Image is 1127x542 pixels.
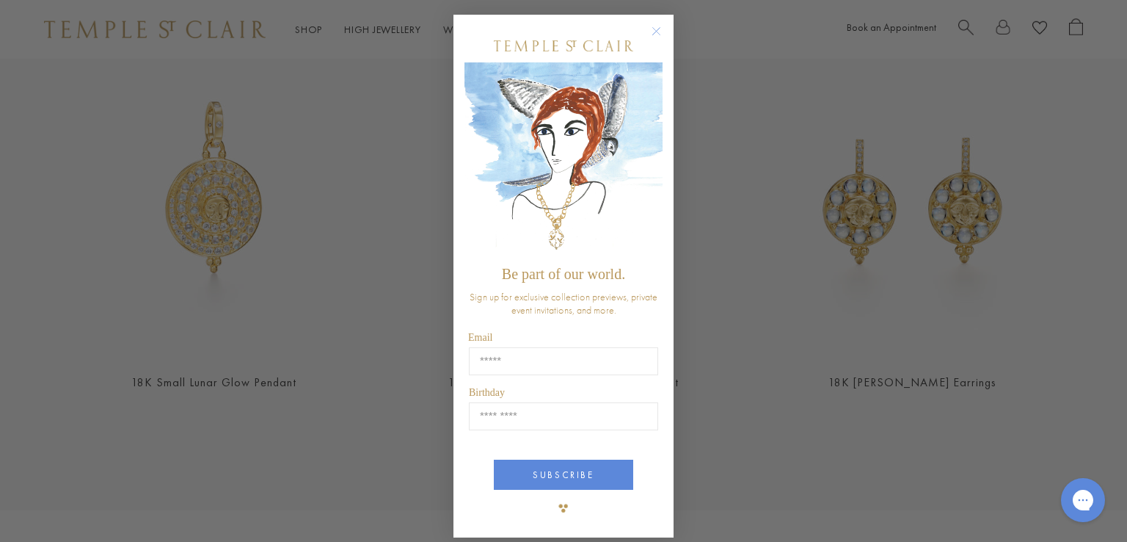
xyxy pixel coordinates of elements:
[469,387,505,398] span: Birthday
[464,62,663,259] img: c4a9eb12-d91a-4d4a-8ee0-386386f4f338.jpeg
[502,266,625,282] span: Be part of our world.
[654,29,673,48] button: Close dialog
[1054,473,1112,527] iframe: Gorgias live chat messenger
[468,332,492,343] span: Email
[549,494,578,523] img: TSC
[469,347,658,375] input: Email
[470,290,657,317] span: Sign up for exclusive collection previews, private event invitations, and more.
[494,40,633,51] img: Temple St. Clair
[494,460,633,490] button: SUBSCRIBE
